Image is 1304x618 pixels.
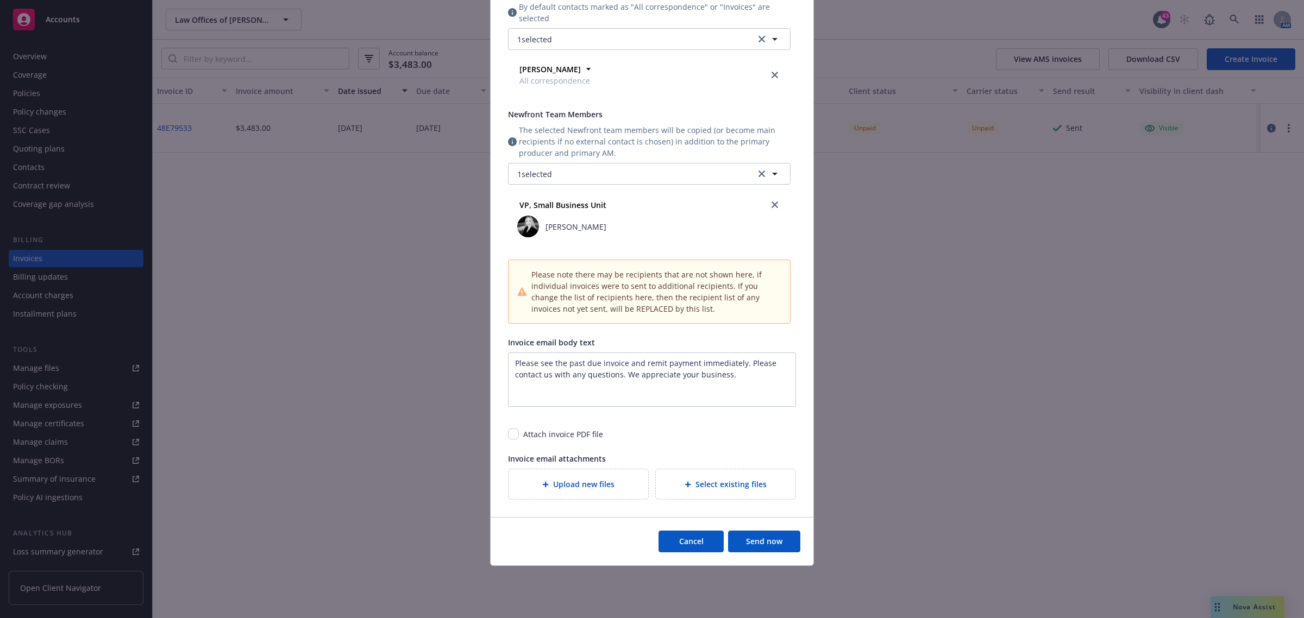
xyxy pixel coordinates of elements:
[519,200,606,210] strong: VP, Small Business Unit
[517,168,552,180] span: 1 selected
[508,352,796,407] textarea: Enter a description...
[519,75,590,86] span: All correspondence
[508,109,603,119] span: Newfront Team Members
[517,216,539,237] img: employee photo
[728,531,800,552] button: Send now
[523,428,603,440] div: Attach invoice PDF file
[755,167,768,180] a: clear selection
[531,269,781,314] span: Please note there may be recipients that are not shown here, if individual invoices were to sent ...
[508,163,791,185] button: 1selectedclear selection
[546,221,606,232] span: [PERSON_NAME]
[519,1,791,24] span: By default contacts marked as "All correspondence" or "Invoices" are selected
[519,124,791,159] span: The selected Newfront team members will be copied (or become main recipients if no external conta...
[508,28,791,50] button: 1selectedclear selection
[655,469,796,500] div: Select existing files
[517,34,552,45] span: 1 selected
[519,64,581,74] strong: [PERSON_NAME]
[508,469,649,500] div: Upload new files
[768,68,781,81] a: close
[695,478,767,490] span: Select existing files
[553,478,615,490] span: Upload new files
[508,337,595,348] span: Invoice email body text
[768,198,781,211] a: close
[659,531,724,552] button: Cancel
[755,33,768,46] a: clear selection
[508,453,606,464] span: Invoice email attachments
